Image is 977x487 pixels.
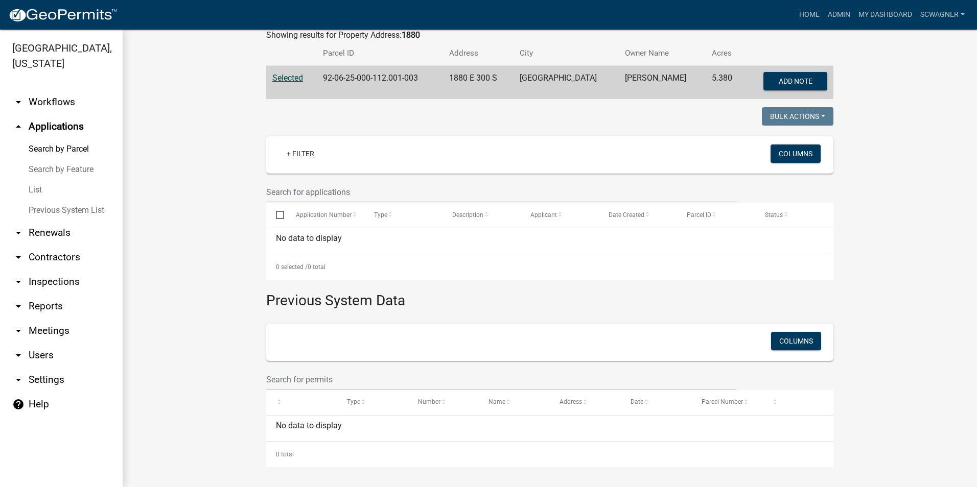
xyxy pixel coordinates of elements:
datatable-header-cell: Status [755,203,833,227]
input: Search for permits [266,369,736,390]
datatable-header-cell: Type [337,390,408,415]
span: Description [452,211,483,218]
th: Acres [706,41,744,65]
i: arrow_drop_down [12,251,25,263]
datatable-header-cell: Date [621,390,692,415]
th: Parcel ID [317,41,443,65]
i: help [12,398,25,410]
span: Parcel ID [687,211,711,218]
span: Date [631,398,643,405]
datatable-header-cell: Applicant [521,203,599,227]
datatable-header-cell: Application Number [286,203,364,227]
i: arrow_drop_down [12,325,25,337]
span: Add Note [778,77,812,85]
div: Showing results for Property Address: [266,29,833,41]
a: Selected [272,73,303,83]
i: arrow_drop_up [12,120,25,133]
datatable-header-cell: Parcel Number [692,390,763,415]
span: Parcel Number [702,398,743,405]
button: Columns [771,332,821,350]
i: arrow_drop_down [12,96,25,108]
span: Status [765,211,783,218]
datatable-header-cell: Date Created [599,203,677,227]
datatable-header-cell: Name [479,390,550,415]
div: No data to display [266,416,833,441]
datatable-header-cell: Number [408,390,479,415]
span: Application Number [296,211,352,218]
h3: Previous System Data [266,280,833,311]
button: Add Note [763,72,827,90]
td: 92-06-25-000-112.001-003 [317,66,443,100]
a: Admin [824,5,854,25]
datatable-header-cell: Select [266,203,286,227]
span: Type [374,211,387,218]
span: Name [488,398,505,405]
span: Type [347,398,360,405]
span: Number [418,398,440,405]
th: Address [443,41,514,65]
span: Applicant [530,211,557,218]
td: [GEOGRAPHIC_DATA] [514,66,619,100]
a: Home [795,5,824,25]
a: scwagner [916,5,969,25]
i: arrow_drop_down [12,300,25,312]
th: Owner Name [619,41,705,65]
i: arrow_drop_down [12,276,25,288]
datatable-header-cell: Parcel ID [677,203,755,227]
span: Date Created [609,211,644,218]
div: No data to display [266,228,833,254]
a: + Filter [278,144,322,163]
td: 1880 E 300 S [443,66,514,100]
datatable-header-cell: Address [550,390,621,415]
datatable-header-cell: Type [364,203,442,227]
button: Bulk Actions [762,107,833,126]
span: 0 selected / [276,263,308,271]
span: Address [560,398,582,405]
div: 0 total [266,442,833,467]
td: [PERSON_NAME] [619,66,705,100]
i: arrow_drop_down [12,227,25,239]
th: City [514,41,619,65]
a: My Dashboard [854,5,916,25]
input: Search for applications [266,182,736,203]
i: arrow_drop_down [12,374,25,386]
strong: 1880 [402,30,420,40]
datatable-header-cell: Description [443,203,521,227]
button: Columns [771,144,821,163]
i: arrow_drop_down [12,349,25,361]
td: 5.380 [706,66,744,100]
div: 0 total [266,254,833,280]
